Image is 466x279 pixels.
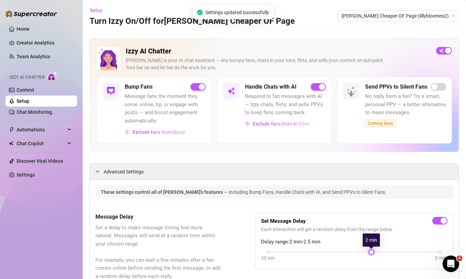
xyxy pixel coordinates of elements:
[17,54,50,59] a: Team Analytics
[227,87,235,95] img: svg%3e
[261,218,306,224] strong: Set Message Delay
[17,172,35,178] a: Settings
[95,168,104,175] div: expanded
[107,87,115,95] img: svg%3e
[435,254,446,262] div: 3 min
[342,11,455,21] span: Lilly's Cheaper OF Page (lillybloomes2)
[9,141,13,146] img: Chat Copilot
[90,8,103,13] span: Setup
[253,121,309,127] span: Exclude fans from AI Chat
[95,213,221,221] h5: Message Delay
[205,9,269,16] span: Settings updated successfully
[245,121,250,126] img: svg%3e
[125,92,206,125] span: Message fans the moment they come online, tip, or engage with posts — and boost engagement automa...
[197,10,203,15] span: check-circle
[363,233,380,247] div: 2 min
[224,189,386,195] span: — including Bump Fans, Handle Chats with AI, and Send PPVs to Silent Fans.
[245,92,326,117] span: Respond to fan messages with AI — Izzy chats, flirts, and sells PPVs to keep fans coming back.
[17,26,30,32] a: Home
[126,57,431,71] div: [PERSON_NAME] is your AI chat assistant — she bumps fans, chats in your tone, flirts, and sells y...
[17,158,63,164] a: Discover Viral Videos
[90,5,108,16] button: Setup
[17,124,65,135] span: Automations
[245,83,297,91] h5: Handle Chats with AI
[6,10,57,17] img: logo-BBDzfeDw.svg
[457,256,462,261] span: 4
[125,130,130,134] img: svg%3e
[261,238,447,246] span: Delay range: 2 min - 2.5 min
[261,226,447,233] span: Each interaction will get a random delay from the range below.
[125,127,186,138] button: Exclude fans from Bump
[17,138,65,149] span: Chat Copilot
[47,71,58,81] img: AI Chatter
[126,47,431,56] h2: Izzy AI Chatter
[101,189,224,195] span: These settings control all of [PERSON_NAME]'s features
[347,87,358,98] img: silent-fans-ppv-o-N6Mmdf.svg
[17,98,29,104] a: Setup
[90,16,295,27] h3: Turn Izzy On/Off for [PERSON_NAME] Cheaper OF Page
[365,92,446,117] span: No reply from a fan? Try a smart, personal PPV — a better alternative to mass messages.
[365,120,396,127] span: Coming Soon
[133,129,186,135] span: Exclude fans from Bump
[245,118,309,129] button: Exclude fans from AI Chat
[17,37,72,48] a: Creator Analytics
[95,169,100,173] span: expanded
[125,83,153,91] h5: Bump Fans
[451,14,455,18] span: team
[97,47,120,70] img: Izzy AI Chatter
[17,87,34,93] a: Content
[365,83,427,91] h5: Send PPVs to Silent Fans
[261,254,275,262] div: 30 sec
[104,168,144,176] span: Advanced Settings
[17,109,52,115] a: Chat Monitoring
[9,127,14,132] span: thunderbolt
[10,74,44,81] span: Izzy AI Chatter
[443,256,459,272] iframe: Intercom live chat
